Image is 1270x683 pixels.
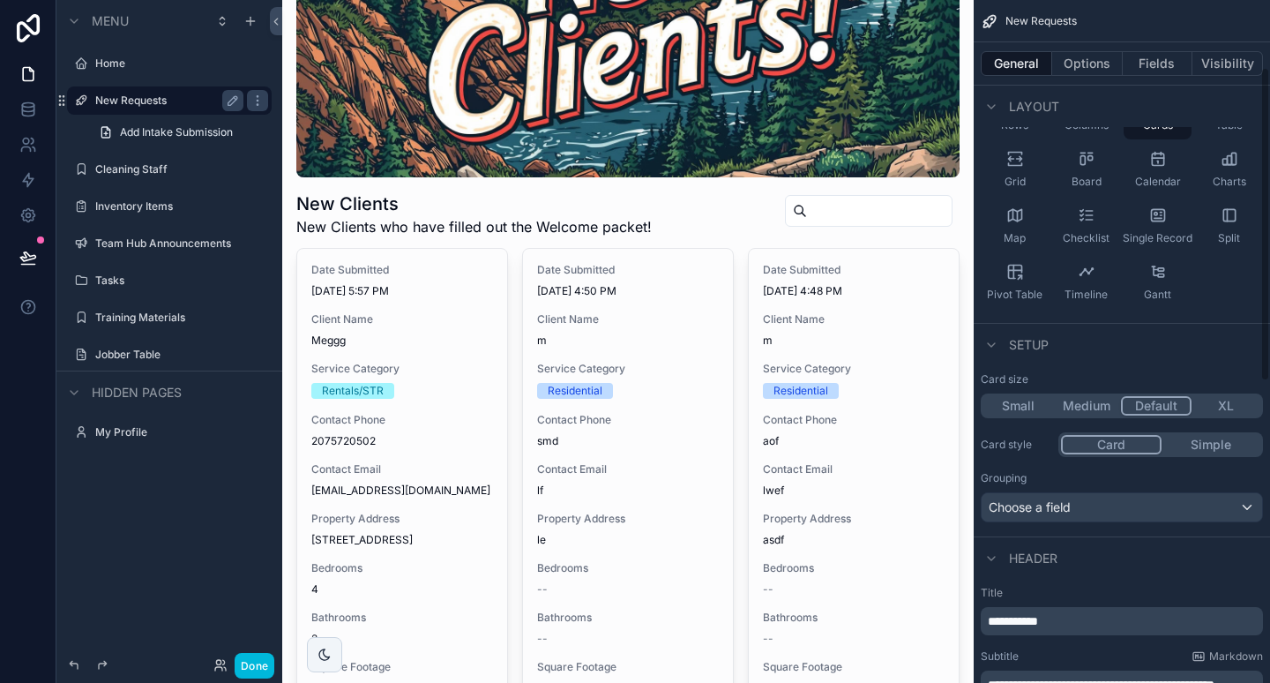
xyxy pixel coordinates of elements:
span: Map [1004,231,1026,245]
label: Team Hub Announcements [95,236,261,251]
span: Pivot Table [987,288,1042,302]
button: Done [235,653,274,679]
button: XL [1192,396,1260,416]
button: Default [1121,396,1192,416]
button: Split [1195,199,1263,252]
label: Card size [981,372,1028,387]
button: Medium [1052,396,1121,416]
button: Calendar [1124,143,1192,196]
span: New Requests [1005,14,1077,28]
span: Setup [1009,336,1049,354]
button: General [981,51,1052,76]
label: Home [95,56,261,71]
span: Markdown [1209,649,1263,664]
span: Split [1218,231,1240,245]
a: Add Intake Submission [88,118,272,146]
label: Cleaning Staff [95,162,261,176]
a: Markdown [1192,649,1263,664]
label: Inventory Items [95,199,261,214]
label: My Profile [95,425,261,439]
label: Training Materials [95,311,261,325]
button: Card [1061,435,1162,454]
label: Subtitle [981,649,1019,664]
span: Menu [92,12,129,30]
button: Simple [1162,435,1260,454]
span: Grid [1005,175,1026,189]
label: Title [981,586,1263,600]
span: Single Record [1123,231,1192,245]
button: Timeline [1052,256,1120,309]
span: Board [1072,175,1102,189]
button: Pivot Table [981,256,1049,309]
button: Options [1052,51,1123,76]
button: Map [981,199,1049,252]
button: Grid [981,143,1049,196]
span: Add Intake Submission [120,125,233,139]
label: Jobber Table [95,348,261,362]
span: Calendar [1135,175,1181,189]
span: Timeline [1065,288,1108,302]
button: Fields [1123,51,1193,76]
label: Card style [981,438,1051,452]
button: Board [1052,143,1120,196]
span: Layout [1009,98,1059,116]
button: Checklist [1052,199,1120,252]
button: Choose a field [981,492,1263,522]
div: scrollable content [981,607,1263,635]
button: Small [983,396,1052,416]
span: Charts [1213,175,1246,189]
button: Gantt [1124,256,1192,309]
button: Charts [1195,143,1263,196]
label: New Requests [95,94,236,108]
button: Single Record [1124,199,1192,252]
label: Tasks [95,274,261,288]
button: Visibility [1192,51,1263,76]
span: Header [1009,550,1057,567]
span: Hidden pages [92,384,182,402]
label: Grouping [981,471,1027,485]
span: Checklist [1063,231,1109,245]
div: Choose a field [982,493,1262,522]
span: Gantt [1144,288,1171,302]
